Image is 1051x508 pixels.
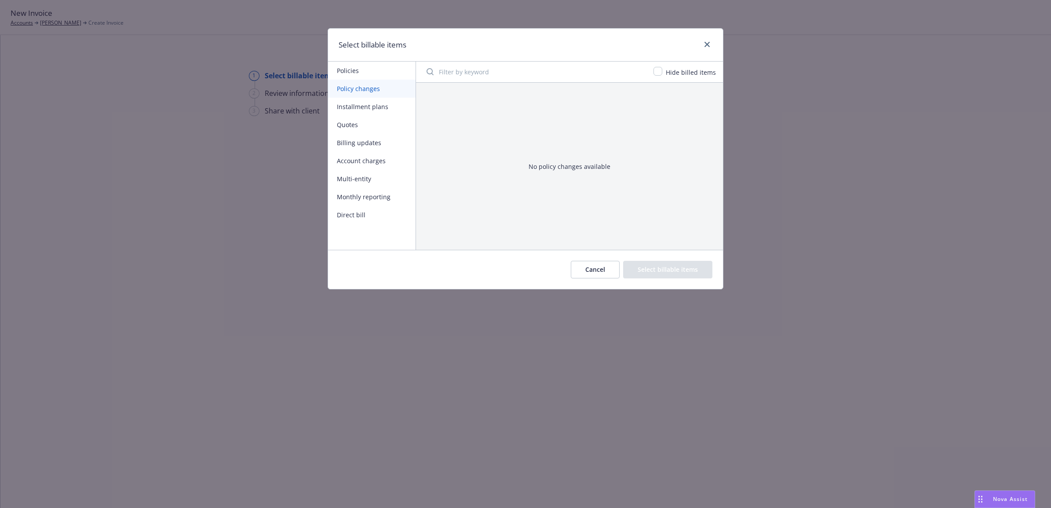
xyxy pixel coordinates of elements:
[328,62,416,80] button: Policies
[666,68,716,77] span: Hide billed items
[529,162,610,171] div: No policy changes available
[702,39,712,50] a: close
[571,261,620,278] button: Cancel
[993,495,1028,503] span: Nova Assist
[974,490,1035,508] button: Nova Assist
[328,188,416,206] button: Monthly reporting
[328,98,416,116] button: Installment plans
[328,152,416,170] button: Account charges
[975,491,986,508] div: Drag to move
[328,206,416,224] button: Direct bill
[328,116,416,134] button: Quotes
[328,80,416,98] button: Policy changes
[328,170,416,188] button: Multi-entity
[339,39,406,51] h1: Select billable items
[328,134,416,152] button: Billing updates
[421,63,648,80] input: Filter by keyword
